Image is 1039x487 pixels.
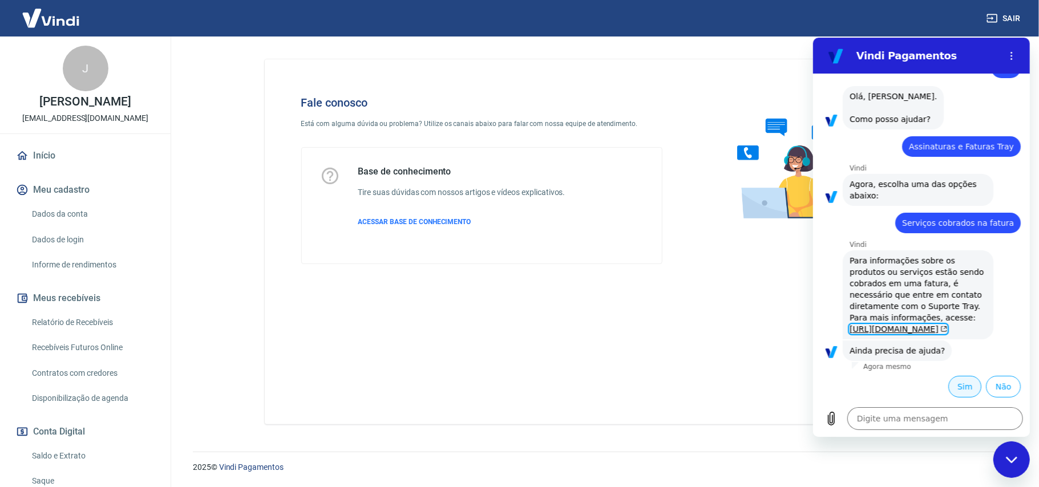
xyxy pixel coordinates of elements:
h5: Base de conhecimento [358,166,565,177]
a: Contratos com credores [27,362,157,385]
button: Sair [984,8,1025,29]
p: [EMAIL_ADDRESS][DOMAIN_NAME] [22,112,148,124]
img: Vindi [14,1,88,35]
button: Conta Digital [14,419,157,444]
button: Meus recebíveis [14,286,157,311]
a: ACESSAR BASE DE CONHECIMENTO [358,217,565,227]
button: Meu cadastro [14,177,157,202]
a: Início [14,143,157,168]
h4: Fale conosco [301,96,663,109]
a: Informe de rendimentos [27,253,157,277]
span: ACESSAR BASE DE CONHECIMENTO [358,218,471,226]
a: Recebíveis Futuros Online [27,336,157,359]
h6: Tire suas dúvidas com nossos artigos e vídeos explicativos. [358,186,565,198]
a: Saldo e Extrato [27,444,157,468]
p: [PERSON_NAME] [39,96,131,108]
a: Vindi Pagamentos [219,462,284,472]
a: Relatório de Recebíveis [27,311,157,334]
img: Fale conosco [714,78,888,230]
iframe: Botão para abrir a janela de mensagens, conversa em andamento [993,441,1030,478]
a: Dados de login [27,228,157,251]
iframe: Janela de mensagens [813,38,1030,437]
a: Disponibilização de agenda [27,387,157,410]
a: Dados da conta [27,202,157,226]
p: 2025 © [193,461,1012,473]
div: J [63,46,108,91]
p: Está com alguma dúvida ou problema? Utilize os canais abaixo para falar com nossa equipe de atend... [301,119,663,129]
